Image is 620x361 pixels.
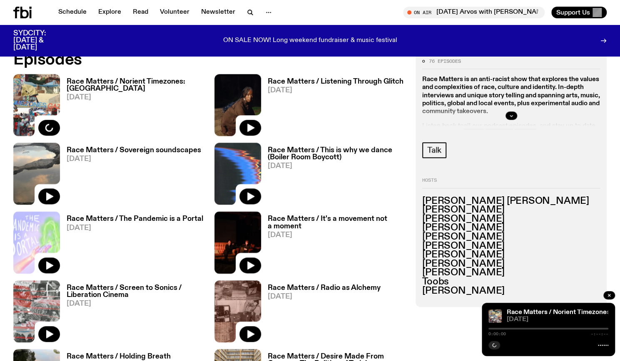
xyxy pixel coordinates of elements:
[403,7,545,18] button: On Air[DATE] Arvos with [PERSON_NAME]
[427,146,441,155] span: Talk
[214,280,261,342] img: A collage of three images. From to bottom: Jose Maceda - Ugnayan - for 20 radio stations (1973) P...
[60,78,204,136] a: Race Matters / Norient Timezones: [GEOGRAPHIC_DATA][DATE]
[261,284,381,342] a: Race Matters / Radio as Alchemy[DATE]
[214,143,261,205] img: A spectral view of a waveform, warped and glitched
[93,7,126,18] a: Explore
[422,178,600,188] h2: Hosts
[53,7,92,18] a: Schedule
[60,284,204,342] a: Race Matters / Screen to Sonics / Liberation Cinema[DATE]
[268,147,406,161] h3: Race Matters / This is why we dance (Boiler Room Boycott)
[13,30,67,51] h3: SYDCITY: [DATE] & [DATE]
[67,225,203,232] span: [DATE]
[13,52,406,67] h2: Episodes
[551,7,607,18] button: Support Us
[67,156,201,163] span: [DATE]
[261,78,403,136] a: Race Matters / Listening Through Glitch[DATE]
[196,7,240,18] a: Newsletter
[507,316,608,323] span: [DATE]
[422,232,600,242] h3: [PERSON_NAME]
[214,211,261,273] img: A photo of Shareeka and Ethan speaking live at The Red Rattler, a repurposed warehouse venue. The...
[422,287,600,296] h3: [PERSON_NAME]
[268,284,381,292] h3: Race Matters / Radio as Alchemy
[422,277,600,287] h3: Toobs
[429,59,461,64] span: 76 episodes
[155,7,194,18] a: Volunteer
[128,7,153,18] a: Read
[67,147,201,154] h3: Race Matters / Sovereign soundscapes
[261,215,406,273] a: Race Matters / It's a movement not a moment[DATE]
[422,260,600,269] h3: [PERSON_NAME]
[67,284,204,299] h3: Race Matters / Screen to Sonics / Liberation Cinema
[422,250,600,260] h3: [PERSON_NAME]
[556,9,590,16] span: Support Us
[67,94,204,101] span: [DATE]
[268,78,403,85] h3: Race Matters / Listening Through Glitch
[268,163,406,170] span: [DATE]
[67,353,171,360] h3: Race Matters / Holding Breath
[422,268,600,277] h3: [PERSON_NAME]
[67,78,204,92] h3: Race Matters / Norient Timezones: [GEOGRAPHIC_DATA]
[422,205,600,215] h3: [PERSON_NAME]
[422,142,446,158] a: Talk
[422,76,600,115] strong: Race Matters is an anti-racist show that explores the values and complexities of race, culture an...
[422,242,600,251] h3: [PERSON_NAME]
[591,332,608,336] span: -:--:--
[422,215,600,224] h3: [PERSON_NAME]
[268,293,381,300] span: [DATE]
[67,300,204,307] span: [DATE]
[223,37,397,45] p: ON SALE NOW! Long weekend fundraiser & music festival
[422,223,600,232] h3: [PERSON_NAME]
[60,215,203,273] a: Race Matters / The Pandemic is a Portal[DATE]
[214,74,261,136] img: Fetle crouches in a park at night. They are wearing a long brown garment and looking solemnly int...
[261,147,406,205] a: Race Matters / This is why we dance (Boiler Room Boycott)[DATE]
[268,232,406,239] span: [DATE]
[13,143,60,205] img: A sandstone rock on the coast with puddles of ocean water. The water is clear, and it's reflectin...
[67,215,203,223] h3: Race Matters / The Pandemic is a Portal
[268,87,403,94] span: [DATE]
[268,215,406,230] h3: Race Matters / It's a movement not a moment
[60,147,201,205] a: Race Matters / Sovereign soundscapes[DATE]
[422,197,600,206] h3: [PERSON_NAME] [PERSON_NAME]
[488,332,506,336] span: 0:00:00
